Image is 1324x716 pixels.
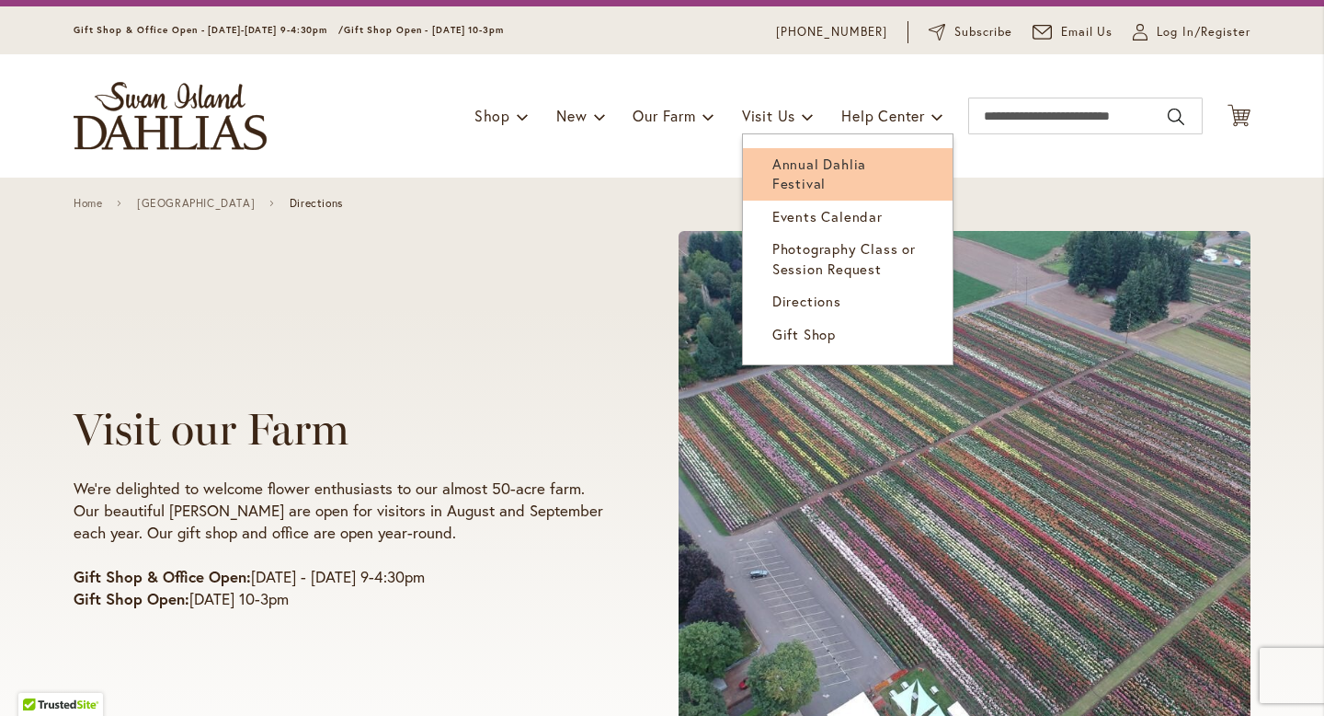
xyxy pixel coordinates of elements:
[772,207,883,225] span: Events Calendar
[1061,23,1113,41] span: Email Us
[633,106,695,125] span: Our Farm
[74,478,609,544] p: We're delighted to welcome flower enthusiasts to our almost 50-acre farm. Our beautiful [PERSON_N...
[772,325,836,343] span: Gift Shop
[742,106,795,125] span: Visit Us
[1033,23,1113,41] a: Email Us
[74,588,189,609] strong: Gift Shop Open:
[74,197,102,210] a: Home
[474,106,510,125] span: Shop
[344,24,504,36] span: Gift Shop Open - [DATE] 10-3pm
[772,239,916,277] span: Photography Class or Session Request
[929,23,1012,41] a: Subscribe
[776,23,887,41] a: [PHONE_NUMBER]
[1133,23,1250,41] a: Log In/Register
[74,82,267,150] a: store logo
[841,106,925,125] span: Help Center
[74,404,609,455] h1: Visit our Farm
[772,292,841,310] span: Directions
[290,197,343,210] span: Directions
[1157,23,1250,41] span: Log In/Register
[74,566,609,610] p: [DATE] - [DATE] 9-4:30pm [DATE] 10-3pm
[74,566,251,587] strong: Gift Shop & Office Open:
[954,23,1012,41] span: Subscribe
[772,155,866,192] span: Annual Dahlia Festival
[556,106,587,125] span: New
[137,197,255,210] a: [GEOGRAPHIC_DATA]
[74,24,344,36] span: Gift Shop & Office Open - [DATE]-[DATE] 9-4:30pm /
